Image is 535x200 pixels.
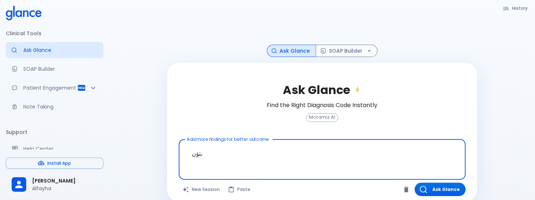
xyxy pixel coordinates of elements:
button: SOAP Builder [316,45,377,57]
span: Moramiz AI [306,115,338,120]
textarea: ىثؤن [184,142,460,165]
p: SOAP Builder [23,65,98,73]
label: Add more findings for better outcome [187,136,269,142]
p: Ask Glance [23,46,98,54]
li: Support [6,123,103,141]
div: Patient Reports & Referrals [6,80,103,96]
button: History [499,3,532,13]
a: Moramiz: Find ICD10AM codes instantly [6,42,103,58]
p: Help Center [23,145,98,152]
a: Docugen: Compose a clinical documentation in seconds [6,61,103,77]
div: [PERSON_NAME]Alfayha [6,172,103,197]
p: Patient Engagement [23,84,77,91]
button: Ask Glance [267,45,316,57]
button: Clears all inputs and results. [179,183,224,196]
button: Clear [401,184,412,195]
h2: Ask Glance [283,83,362,97]
a: Advanced note-taking [6,99,103,115]
button: Paste from clipboard [224,183,255,196]
p: Alfayha [32,185,98,192]
h6: Find the Right Diagnosis Code Instantly [267,100,377,110]
button: Install App [6,158,103,169]
p: Note Taking [23,103,98,110]
a: Get help from our support team [6,141,103,157]
li: Clinical Tools [6,25,103,42]
span: [PERSON_NAME] [32,177,98,185]
button: Ask Glance [415,183,465,196]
